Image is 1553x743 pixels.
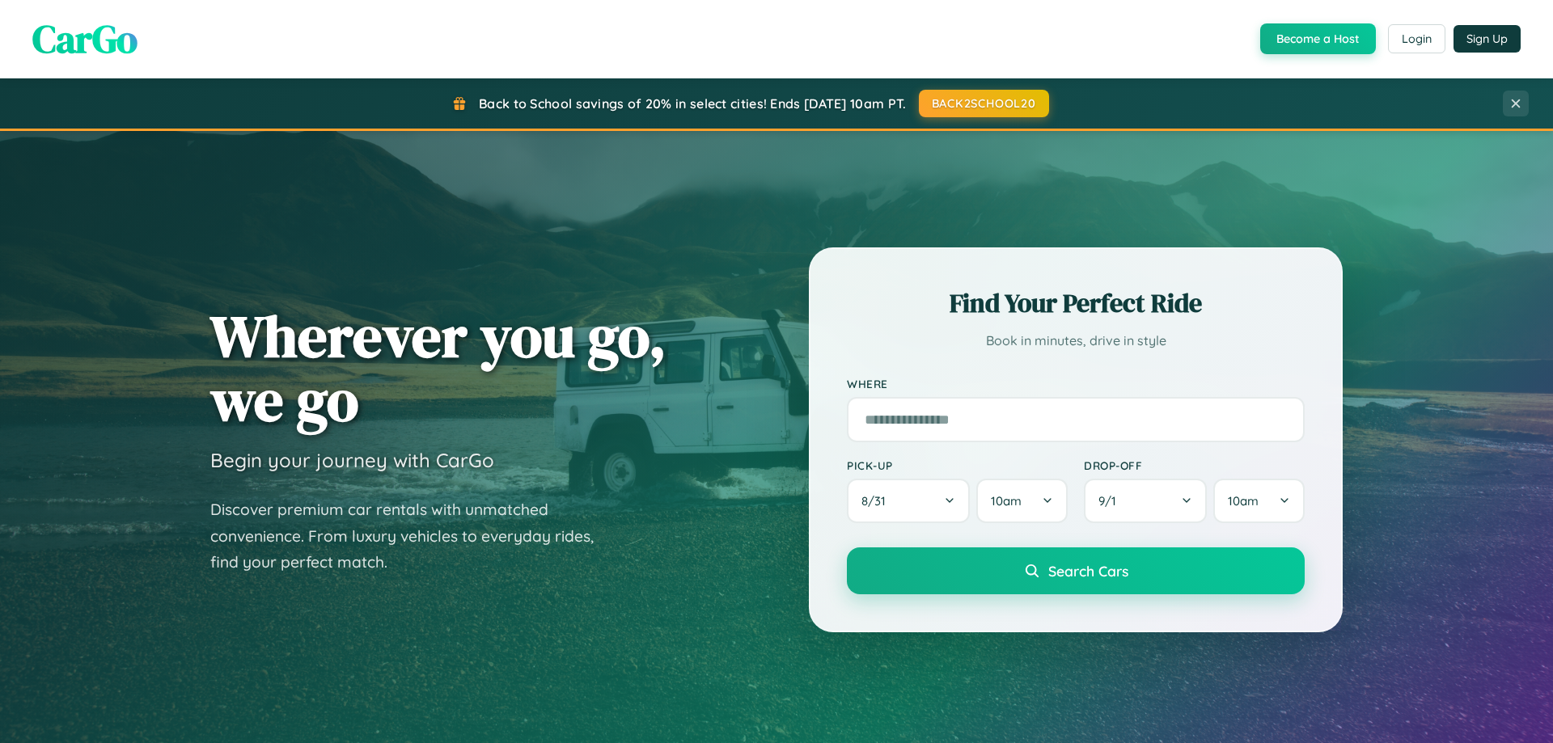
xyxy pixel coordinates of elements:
button: Sign Up [1454,25,1521,53]
button: 10am [1213,479,1305,523]
button: Login [1388,24,1445,53]
button: Search Cars [847,547,1305,594]
button: 9/1 [1084,479,1207,523]
button: 10am [976,479,1068,523]
h3: Begin your journey with CarGo [210,448,494,472]
span: CarGo [32,12,138,65]
button: BACK2SCHOOL20 [919,90,1049,117]
button: 8/31 [847,479,970,523]
span: Back to School savings of 20% in select cities! Ends [DATE] 10am PT. [479,95,906,112]
p: Discover premium car rentals with unmatched convenience. From luxury vehicles to everyday rides, ... [210,496,615,576]
h2: Find Your Perfect Ride [847,285,1305,321]
span: Search Cars [1048,562,1128,580]
label: Drop-off [1084,458,1305,472]
h1: Wherever you go, we go [210,304,666,432]
span: 8 / 31 [861,493,894,509]
p: Book in minutes, drive in style [847,329,1305,353]
button: Become a Host [1260,23,1376,54]
span: 10am [1228,493,1259,509]
span: 9 / 1 [1098,493,1124,509]
span: 10am [991,493,1022,509]
label: Where [847,377,1305,390]
label: Pick-up [847,458,1068,472]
